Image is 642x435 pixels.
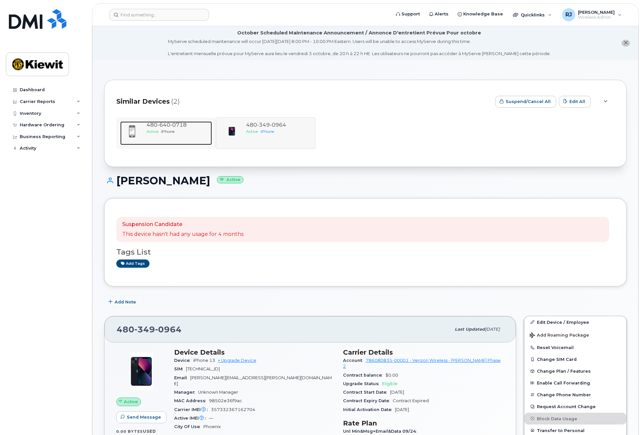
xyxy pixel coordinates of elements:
[124,399,138,405] span: Active
[524,377,626,389] button: Enable Call Forwarding
[524,389,626,401] button: Change Phone Number
[170,122,187,128] span: 0718
[198,390,238,395] span: Unknown Manager
[343,390,390,395] span: Contract Start Date
[174,398,209,403] span: MAC Address
[217,176,243,184] small: Active
[524,328,626,342] button: Add Roaming Package
[622,40,630,47] button: close notification
[343,381,382,386] span: Upgrade Status
[174,424,203,429] span: City Of Use
[209,398,242,403] span: 98502e36f9ac
[157,122,170,128] span: 640
[174,390,198,395] span: Manager
[524,413,626,425] button: Block Data Usage
[343,398,393,403] span: Contract Expiry Date
[455,327,485,332] span: Last updated
[122,352,161,391] img: image20231002-3703462-1ig824h.jpeg
[122,221,243,228] p: Suspension Candidate
[116,429,143,434] span: 0.00 Bytes
[613,406,637,430] iframe: Messenger Launcher
[209,416,213,421] span: —
[559,96,591,108] button: Edit All
[343,407,395,412] span: Initial Activation Date
[537,369,591,374] span: Change Plan / Features
[343,429,420,434] span: Unl Min&Msg+Email&Data 09/24
[495,96,556,108] button: Suspend/Cancel All
[174,407,211,412] span: Carrier IMEI
[104,175,627,186] h1: [PERSON_NAME]
[116,248,614,256] h3: Tags List
[116,411,167,423] button: Send Message
[537,381,590,385] span: Enable Call Forwarding
[390,390,404,395] span: [DATE]
[174,358,193,363] span: Device
[343,358,501,369] a: 786080835-00001 - Verizon Wireless - [PERSON_NAME] Phase 2
[127,414,161,420] span: Send Message
[393,398,429,403] span: Contract Expired
[530,333,589,339] span: Add Roaming Package
[171,97,180,106] span: (2)
[506,98,551,105] span: Suspend/Cancel All
[193,358,215,363] span: iPhone 13
[218,358,256,363] a: + Upgrade Device
[569,98,585,105] span: Edit All
[186,366,220,371] span: [TECHNICAL_ID]
[168,38,551,57] div: MyServe scheduled maintenance will occur [DATE][DATE] 8:00 PM - 10:00 PM Eastern. Users will be u...
[211,407,255,412] span: 357332367162704
[395,407,409,412] span: [DATE]
[237,30,481,36] div: October Scheduled Maintenance Announcement / Annonce D'entretient Prévue Pour octobre
[155,324,182,334] span: 0964
[122,231,243,238] p: This device hasn't had any usage for 4 months
[385,373,398,378] span: $0.00
[116,97,170,106] span: Similar Devices
[524,401,626,412] button: Request Account Change
[524,342,626,353] button: Reset Voicemail
[343,348,504,356] h3: Carrier Details
[147,122,187,128] span: 480
[382,381,398,386] span: Eligible
[147,129,158,134] span: Active
[161,129,174,134] span: iPhone
[143,429,156,434] span: used
[174,366,186,371] span: SIM
[174,375,332,386] span: [PERSON_NAME][EMAIL_ADDRESS][PERSON_NAME][DOMAIN_NAME]
[343,358,366,363] span: Account
[343,373,385,378] span: Contract balance
[120,121,212,145] a: 4806400718ActiveiPhone
[524,353,626,365] button: Change SIM Card
[524,365,626,377] button: Change Plan / Features
[104,296,142,308] button: Add Note
[524,316,626,328] a: Edit Device / Employee
[485,327,500,332] span: [DATE]
[343,419,504,427] h3: Rate Plan
[116,259,149,268] a: Add tags
[203,424,221,429] span: Phoenix
[115,299,136,305] span: Add Note
[134,324,155,334] span: 349
[174,416,209,421] span: Active IMEI
[174,375,190,380] span: Email
[174,348,335,356] h3: Device Details
[117,324,182,334] span: 480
